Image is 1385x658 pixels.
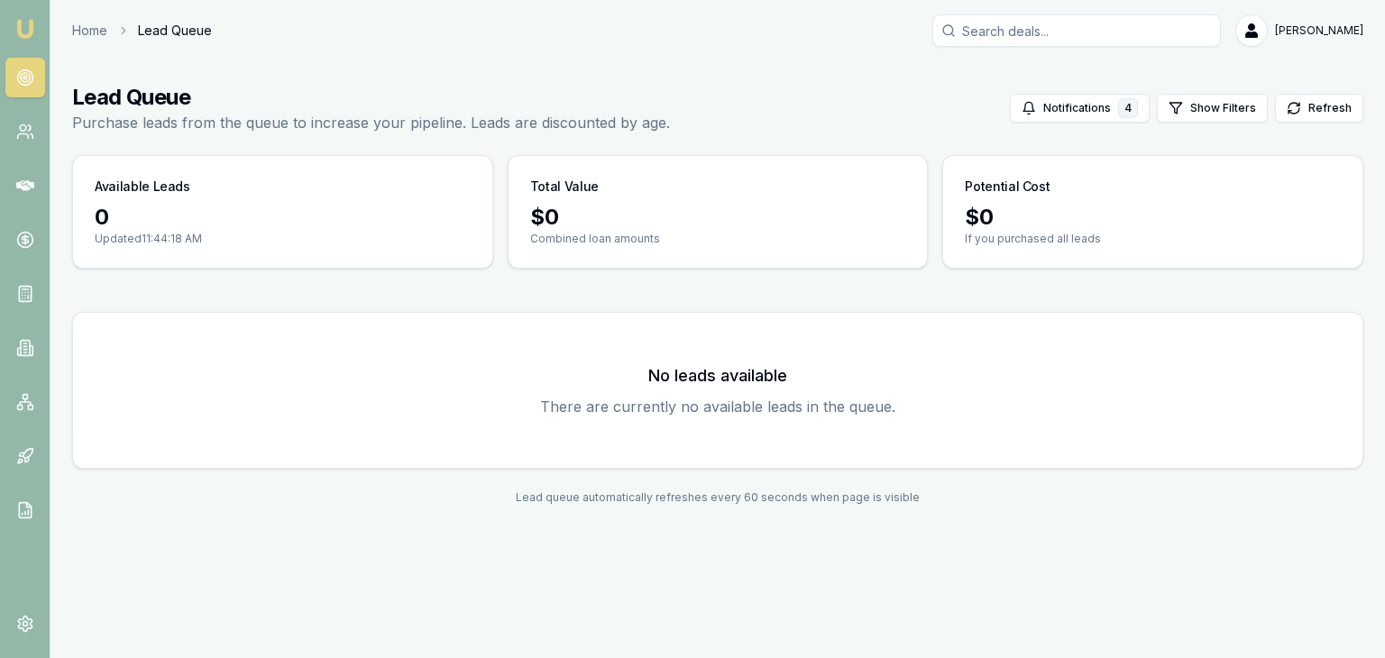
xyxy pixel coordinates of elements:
[72,22,107,40] a: Home
[1275,23,1363,38] span: [PERSON_NAME]
[14,18,36,40] img: emu-icon-u.png
[530,232,906,246] p: Combined loan amounts
[95,203,471,232] div: 0
[932,14,1221,47] input: Search deals
[965,178,1050,196] h3: Potential Cost
[1118,98,1138,118] div: 4
[72,22,212,40] nav: breadcrumb
[530,178,599,196] h3: Total Value
[95,178,190,196] h3: Available Leads
[95,396,1341,417] p: There are currently no available leads in the queue.
[72,112,670,133] p: Purchase leads from the queue to increase your pipeline. Leads are discounted by age.
[1157,94,1268,123] button: Show Filters
[530,203,906,232] div: $ 0
[1275,94,1363,123] button: Refresh
[72,83,670,112] h1: Lead Queue
[95,232,471,246] p: Updated 11:44:18 AM
[1010,94,1150,123] button: Notifications4
[965,203,1341,232] div: $ 0
[72,490,1363,505] div: Lead queue automatically refreshes every 60 seconds when page is visible
[965,232,1341,246] p: If you purchased all leads
[138,22,212,40] span: Lead Queue
[95,363,1341,388] h3: No leads available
